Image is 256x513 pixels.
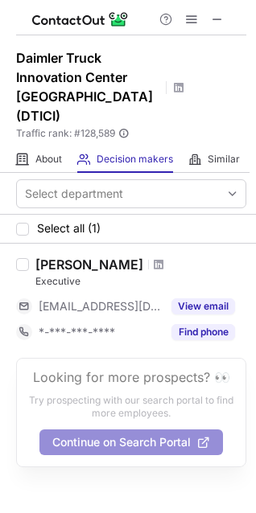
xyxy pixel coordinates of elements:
h1: Daimler Truck Innovation Center [GEOGRAPHIC_DATA] (DTICI) [16,48,161,125]
span: Traffic rank: # 128,589 [16,128,115,139]
button: Reveal Button [171,324,235,340]
button: Reveal Button [171,298,235,314]
div: Executive [35,274,246,289]
span: [EMAIL_ADDRESS][DOMAIN_NAME] [39,299,162,314]
button: Continue on Search Portal [39,429,223,455]
span: Decision makers [97,153,173,166]
p: Try prospecting with our search portal to find more employees. [28,394,234,420]
span: Continue on Search Portal [52,436,191,449]
span: Select all (1) [37,222,101,235]
img: ContactOut v5.3.10 [32,10,129,29]
div: Select department [25,186,123,202]
span: About [35,153,62,166]
div: [PERSON_NAME] [35,256,143,273]
header: Looking for more prospects? 👀 [33,370,230,384]
span: Similar [208,153,240,166]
